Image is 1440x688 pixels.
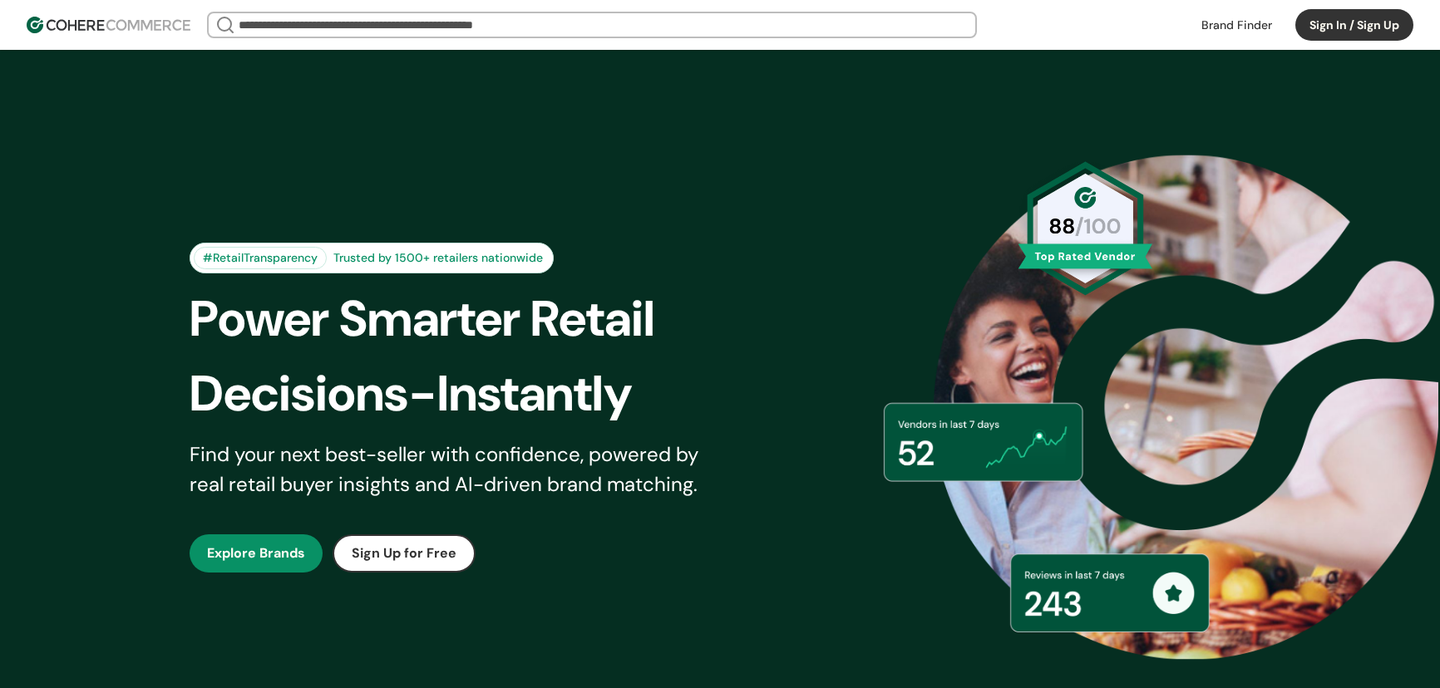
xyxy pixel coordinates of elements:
button: Sign In / Sign Up [1295,9,1413,41]
button: Explore Brands [190,534,323,573]
div: Decisions-Instantly [190,356,748,431]
div: Trusted by 1500+ retailers nationwide [327,249,550,267]
div: Find your next best-seller with confidence, powered by real retail buyer insights and AI-driven b... [190,440,720,499]
div: #RetailTransparency [194,247,327,269]
div: Power Smarter Retail [190,282,748,356]
img: Cohere Logo [27,17,190,33]
button: Sign Up for Free [333,534,476,573]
